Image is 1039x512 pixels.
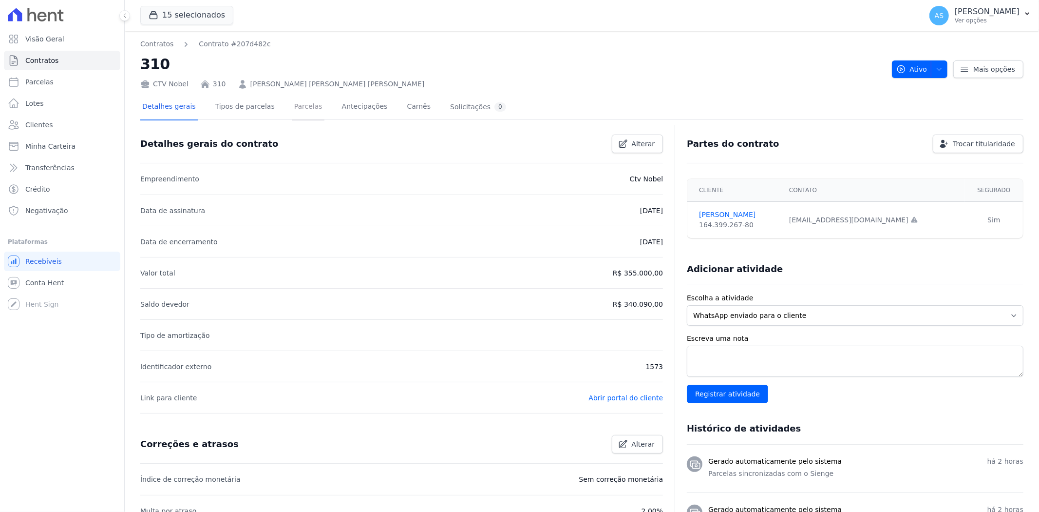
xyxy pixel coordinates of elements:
span: Lotes [25,98,44,108]
p: Sem correção monetária [579,473,663,485]
p: [DATE] [640,236,663,248]
p: Índice de correção monetária [140,473,241,485]
a: Alterar [612,435,663,453]
a: Carnês [405,95,433,120]
p: R$ 355.000,00 [613,267,663,279]
a: Tipos de parcelas [213,95,277,120]
span: Recebíveis [25,256,62,266]
p: [PERSON_NAME] [955,7,1020,17]
a: Negativação [4,201,120,220]
a: Transferências [4,158,120,177]
a: Contratos [4,51,120,70]
span: Contratos [25,56,58,65]
a: Recebíveis [4,252,120,271]
h2: 310 [140,53,884,75]
a: [PERSON_NAME] [699,210,777,220]
span: Alterar [632,439,655,449]
a: Lotes [4,94,120,113]
span: Mais opções [973,64,1015,74]
p: R$ 340.090,00 [613,298,663,310]
label: Escreva uma nota [687,334,1023,344]
input: Registrar atividade [687,385,768,403]
button: AS [PERSON_NAME] Ver opções [922,2,1039,29]
p: Identificador externo [140,361,211,373]
a: Mais opções [953,60,1023,78]
th: Cliente [687,179,783,202]
th: Segurado [965,179,1023,202]
a: Solicitações0 [448,95,508,120]
a: Contratos [140,39,173,49]
a: Alterar [612,135,663,153]
div: 0 [494,102,506,112]
a: Parcelas [4,72,120,92]
span: Conta Hent [25,278,64,288]
p: há 2 horas [987,456,1023,467]
p: Data de assinatura [140,205,205,217]
span: Ativo [896,60,927,78]
a: [PERSON_NAME] [PERSON_NAME] [PERSON_NAME] [250,79,425,89]
h3: Gerado automaticamente pelo sistema [708,456,842,467]
th: Contato [783,179,965,202]
span: Alterar [632,139,655,149]
nav: Breadcrumb [140,39,884,49]
p: Tipo de amortização [140,330,210,341]
h3: Adicionar atividade [687,263,783,275]
p: Empreendimento [140,173,199,185]
span: Negativação [25,206,68,216]
a: Abrir portal do cliente [588,394,663,402]
nav: Breadcrumb [140,39,271,49]
h3: Histórico de atividades [687,423,801,434]
td: Sim [965,202,1023,238]
a: 310 [213,79,226,89]
a: Contrato #207d482c [199,39,270,49]
label: Escolha a atividade [687,293,1023,303]
p: Parcelas sincronizadas com o Sienge [708,469,1023,479]
a: Detalhes gerais [140,95,198,120]
p: Link para cliente [140,392,197,404]
span: Crédito [25,184,50,194]
p: Saldo devedor [140,298,189,310]
div: 164.399.267-80 [699,220,777,230]
div: Plataformas [8,236,116,248]
span: AS [935,12,944,19]
h3: Detalhes gerais do contrato [140,138,278,150]
h3: Partes do contrato [687,138,779,150]
p: [DATE] [640,205,663,217]
p: Ver opções [955,17,1020,24]
span: Minha Carteira [25,141,76,151]
p: Valor total [140,267,175,279]
a: Parcelas [292,95,324,120]
h3: Correções e atrasos [140,438,239,450]
span: Visão Geral [25,34,64,44]
p: Ctv Nobel [630,173,663,185]
a: Minha Carteira [4,137,120,156]
button: 15 selecionados [140,6,233,24]
a: Clientes [4,115,120,135]
a: Conta Hent [4,273,120,293]
div: Solicitações [450,102,506,112]
button: Ativo [892,60,948,78]
a: Antecipações [340,95,390,120]
a: Crédito [4,179,120,199]
a: Visão Geral [4,29,120,49]
div: CTV Nobel [140,79,189,89]
p: 1573 [646,361,663,373]
p: Data de encerramento [140,236,218,248]
span: Parcelas [25,77,54,87]
a: Trocar titularidade [933,135,1023,153]
span: Transferências [25,163,75,173]
div: [EMAIL_ADDRESS][DOMAIN_NAME] [789,215,959,225]
span: Clientes [25,120,53,130]
span: Trocar titularidade [953,139,1015,149]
